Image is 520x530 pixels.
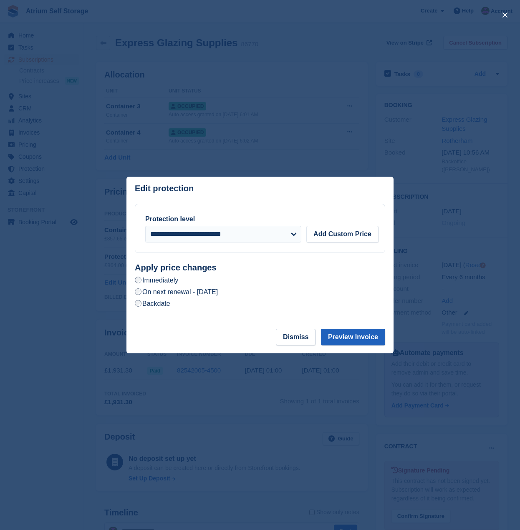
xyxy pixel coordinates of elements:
[135,288,141,295] input: On next renewal - [DATE]
[498,8,512,22] button: close
[135,276,178,285] label: Immediately
[135,287,218,296] label: On next renewal - [DATE]
[135,184,194,193] p: Edit protection
[321,329,385,345] button: Preview Invoice
[135,300,141,307] input: Backdate
[135,277,141,283] input: Immediately
[135,299,170,308] label: Backdate
[276,329,316,345] button: Dismiss
[145,215,195,222] label: Protection level
[135,263,217,272] strong: Apply price changes
[306,226,379,242] button: Add Custom Price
